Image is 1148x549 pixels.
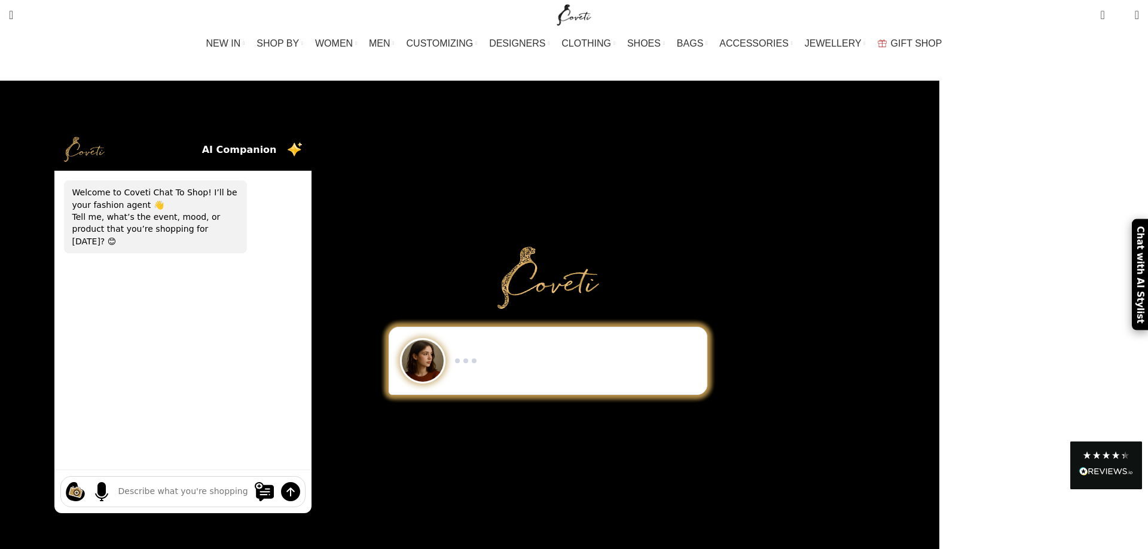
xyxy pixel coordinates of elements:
div: Read All Reviews [1079,465,1133,480]
a: GIFT SHOP [878,32,942,56]
a: SHOP BY [257,32,303,56]
span: MEN [369,38,390,49]
span: CLOTHING [561,38,611,49]
a: BAGS [677,32,707,56]
a: Search [3,3,19,27]
div: My Wishlist [1114,3,1126,27]
div: 4.28 Stars [1082,450,1130,460]
span: GIFT SHOP [891,38,942,49]
a: SHOES [627,32,665,56]
a: NEW IN [206,32,245,56]
a: ACCESSORIES [719,32,793,56]
span: SHOP BY [257,38,299,49]
div: Main navigation [3,32,1145,56]
a: 0 [1094,3,1110,27]
img: Primary Gold [497,247,599,309]
span: NEW IN [206,38,241,49]
span: JEWELLERY [805,38,862,49]
a: JEWELLERY [805,32,866,56]
a: MEN [369,32,394,56]
img: GiftBag [878,39,887,47]
a: WOMEN [315,32,357,56]
span: WOMEN [315,38,353,49]
a: DESIGNERS [489,32,549,56]
span: ACCESSORIES [719,38,789,49]
span: SHOES [627,38,661,49]
a: CLOTHING [561,32,615,56]
span: BAGS [677,38,703,49]
span: CUSTOMIZING [407,38,474,49]
span: 0 [1101,6,1110,15]
a: CUSTOMIZING [407,32,478,56]
a: Site logo [554,9,594,19]
div: Read All Reviews [1070,441,1142,489]
span: 0 [1116,12,1125,21]
img: REVIEWS.io [1079,467,1133,476]
div: Chat to Shop demo [380,327,716,395]
span: DESIGNERS [489,38,545,49]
